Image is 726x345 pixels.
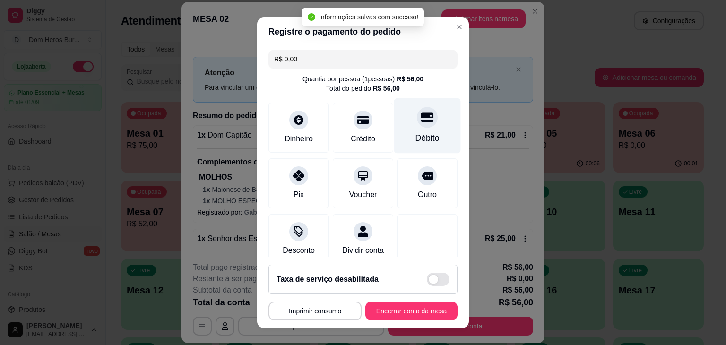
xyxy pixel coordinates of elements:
[415,132,440,144] div: Débito
[418,189,437,200] div: Outro
[319,13,418,21] span: Informações salvas com sucesso!
[308,13,315,21] span: check-circle
[285,133,313,145] div: Dinheiro
[274,50,452,69] input: Ex.: hambúrguer de cordeiro
[365,302,458,320] button: Encerrar conta da mesa
[294,189,304,200] div: Pix
[277,274,379,285] h2: Taxa de serviço desabilitada
[302,74,423,84] div: Quantia por pessoa ( 1 pessoas)
[268,302,362,320] button: Imprimir consumo
[351,133,375,145] div: Crédito
[283,245,315,256] div: Desconto
[397,74,423,84] div: R$ 56,00
[373,84,400,93] div: R$ 56,00
[257,17,469,46] header: Registre o pagamento do pedido
[349,189,377,200] div: Voucher
[452,19,467,34] button: Close
[326,84,400,93] div: Total do pedido
[342,245,384,256] div: Dividir conta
